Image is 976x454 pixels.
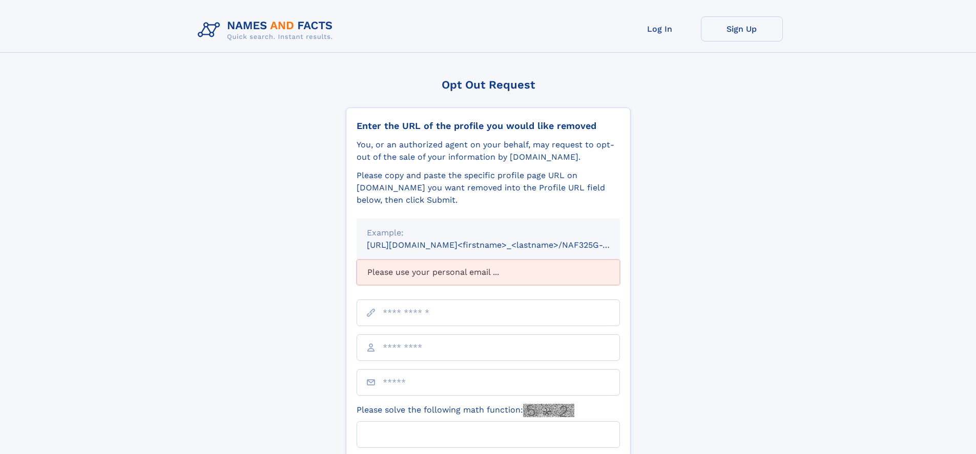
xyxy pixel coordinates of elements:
div: Please use your personal email ... [357,260,620,285]
div: Opt Out Request [346,78,631,91]
a: Log In [619,16,701,41]
img: Logo Names and Facts [194,16,341,44]
div: Enter the URL of the profile you would like removed [357,120,620,132]
div: Please copy and paste the specific profile page URL on [DOMAIN_NAME] you want removed into the Pr... [357,169,620,206]
div: You, or an authorized agent on your behalf, may request to opt-out of the sale of your informatio... [357,139,620,163]
small: [URL][DOMAIN_NAME]<firstname>_<lastname>/NAF325G-xxxxxxxx [367,240,639,250]
a: Sign Up [701,16,783,41]
div: Example: [367,227,610,239]
label: Please solve the following math function: [357,404,574,417]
